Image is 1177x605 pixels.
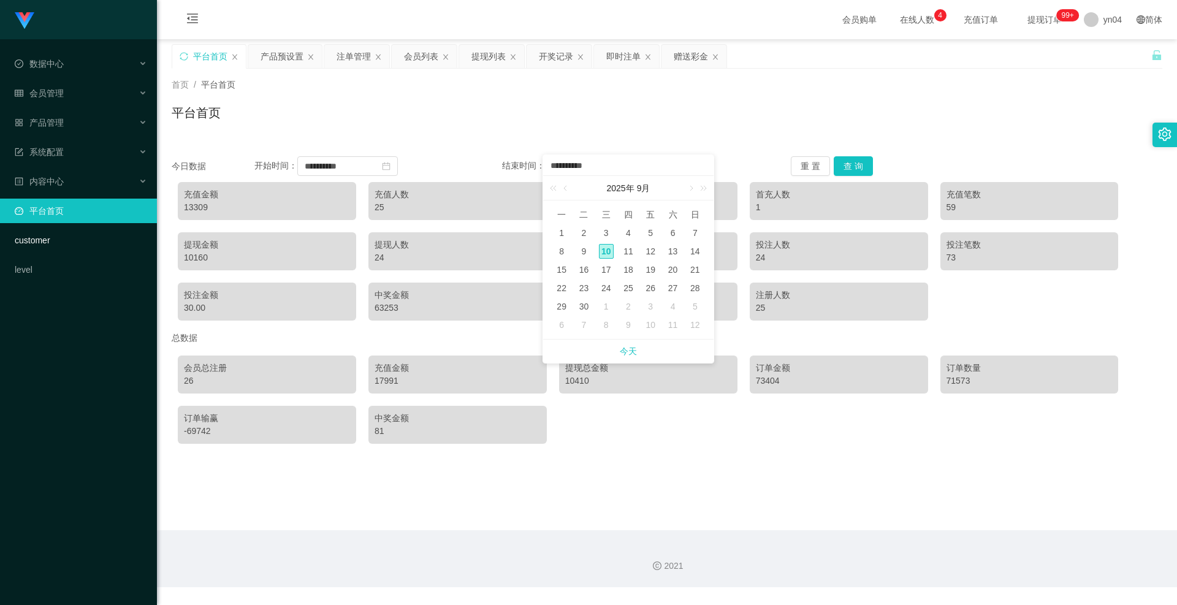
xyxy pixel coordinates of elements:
div: 8 [554,244,569,259]
span: 一 [550,209,573,220]
th: 周一 [550,205,573,224]
div: 17991 [375,375,541,387]
div: 27 [666,281,680,295]
div: 16 [576,262,591,277]
div: 2 [621,299,636,314]
div: 10 [643,318,658,332]
a: 图标: dashboard平台首页 [15,199,147,223]
div: 30.00 [184,302,350,314]
div: 8 [599,318,614,332]
button: 重 置 [791,156,830,176]
span: 提现订单 [1021,15,1068,24]
td: 2025年9月13日 [661,242,684,261]
div: 11 [621,244,636,259]
span: 二 [573,209,595,220]
i: 图标: close [509,53,517,61]
span: 充值订单 [958,15,1004,24]
div: 提现金额 [184,238,350,251]
td: 2025年10月10日 [639,316,661,334]
div: 中奖金额 [375,289,541,302]
td: 2025年10月1日 [595,297,617,316]
div: 1 [554,226,569,240]
div: 59 [947,201,1113,214]
a: 下个月 (翻页下键) [685,176,696,200]
div: 订单输赢 [184,412,350,425]
td: 2025年10月11日 [661,316,684,334]
td: 2025年9月25日 [617,279,639,297]
div: 11 [666,318,680,332]
div: 1 [599,299,614,314]
i: 图标: close [231,53,238,61]
div: 投注笔数 [947,238,1113,251]
div: 1 [756,201,922,214]
td: 2025年10月4日 [661,297,684,316]
i: 图标: unlock [1151,50,1162,61]
div: 10160 [184,251,350,264]
a: level [15,257,147,282]
td: 2025年9月14日 [684,242,706,261]
div: 充值金额 [375,362,541,375]
div: 6 [666,226,680,240]
div: 订单金额 [756,362,922,375]
div: 81 [375,425,541,438]
div: 63253 [375,302,541,314]
div: 会员总注册 [184,362,350,375]
td: 2025年9月20日 [661,261,684,279]
td: 2025年9月29日 [550,297,573,316]
div: 25 [621,281,636,295]
div: 17 [599,262,614,277]
td: 2025年9月18日 [617,261,639,279]
a: 今天 [620,340,637,363]
div: 订单数量 [947,362,1113,375]
i: 图标: close [307,53,314,61]
span: 日 [684,209,706,220]
div: 3 [643,299,658,314]
td: 2025年9月1日 [550,224,573,242]
button: 查 询 [834,156,873,176]
div: 24 [599,281,614,295]
div: 提现人数 [375,238,541,251]
div: 提现总金额 [565,362,731,375]
td: 2025年9月6日 [661,224,684,242]
i: 图标: sync [180,52,188,61]
div: 5 [688,299,703,314]
div: 提现列表 [471,45,506,68]
span: 在线人数 [894,15,940,24]
div: 10410 [565,375,731,387]
i: 图标: close [644,53,652,61]
td: 2025年9月26日 [639,279,661,297]
div: 22 [554,281,569,295]
i: 图标: setting [1158,127,1171,141]
td: 2025年10月8日 [595,316,617,334]
i: 图标: check-circle-o [15,59,23,68]
span: / [194,80,196,89]
div: 注册人数 [756,289,922,302]
th: 周五 [639,205,661,224]
div: 14 [688,244,703,259]
td: 2025年9月23日 [573,279,595,297]
div: 注单管理 [337,45,371,68]
span: 会员管理 [15,88,64,98]
div: 充值笔数 [947,188,1113,201]
div: 10 [599,244,614,259]
i: 图标: close [375,53,382,61]
div: 首充人数 [756,188,922,201]
div: 24 [375,251,541,264]
td: 2025年9月8日 [550,242,573,261]
div: 13309 [184,201,350,214]
td: 2025年9月19日 [639,261,661,279]
div: 28 [688,281,703,295]
div: -69742 [184,425,350,438]
th: 周四 [617,205,639,224]
span: 平台首页 [201,80,235,89]
i: 图标: form [15,148,23,156]
span: 四 [617,209,639,220]
a: 9月 [636,176,652,200]
td: 2025年9月27日 [661,279,684,297]
i: 图标: profile [15,177,23,186]
i: 图标: copyright [653,561,661,570]
td: 2025年10月5日 [684,297,706,316]
span: 数据中心 [15,59,64,69]
div: 73404 [756,375,922,387]
th: 周六 [661,205,684,224]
